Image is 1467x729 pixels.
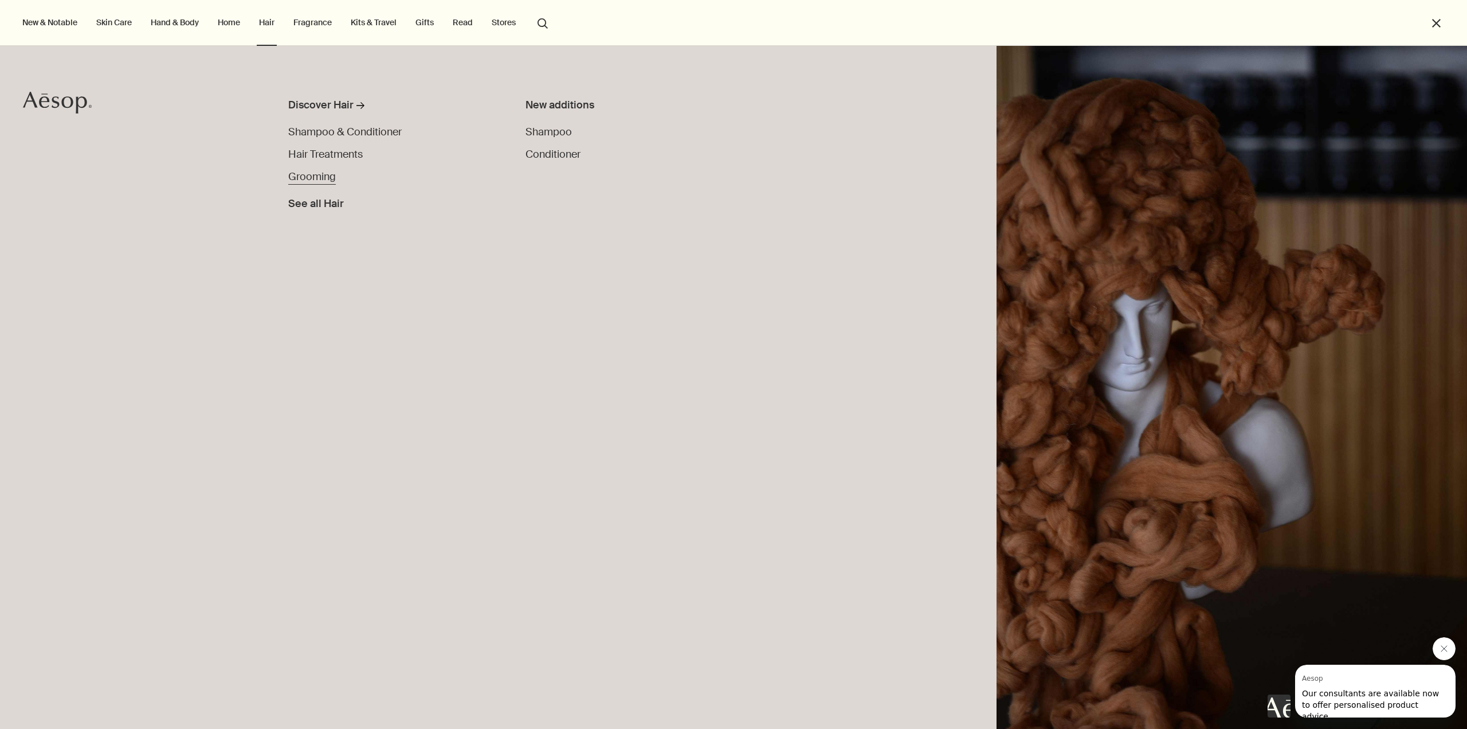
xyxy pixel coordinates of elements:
a: Skin Care [94,15,134,30]
svg: Aesop [23,91,92,114]
button: Close the Menu [1430,17,1443,30]
button: New & Notable [20,15,80,30]
a: Aesop [20,88,95,120]
a: Discover Hair [288,98,481,118]
a: Conditioner [525,147,580,162]
iframe: Message from Aesop [1295,665,1456,718]
span: Conditioner [525,147,580,161]
span: Shampoo & Conditioner [288,125,402,139]
div: Discover Hair [288,98,354,113]
a: Grooming [288,169,336,185]
img: Mannequin bust wearing wig made of wool. [997,46,1467,729]
a: Gifts [413,15,436,30]
span: Hair Treatments [288,147,363,161]
a: Fragrance [291,15,334,30]
a: Read [450,15,475,30]
button: Open search [532,11,553,33]
div: Aesop says "Our consultants are available now to offer personalised product advice.". Open messag... [1268,637,1456,718]
a: Hand & Body [148,15,201,30]
iframe: no content [1268,695,1291,718]
span: See all Hair [288,196,344,212]
a: Shampoo [525,124,572,140]
button: Stores [489,15,518,30]
span: Grooming [288,170,336,184]
iframe: Close message from Aesop [1433,637,1456,660]
a: Home [215,15,242,30]
span: Shampoo [525,125,572,139]
span: Our consultants are available now to offer personalised product advice. [7,24,144,56]
div: New additions [525,98,761,113]
a: Shampoo & Conditioner [288,124,402,140]
a: See all Hair [288,192,344,212]
a: Hair [257,15,277,30]
a: Kits & Travel [348,15,399,30]
a: Hair Treatments [288,147,363,162]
